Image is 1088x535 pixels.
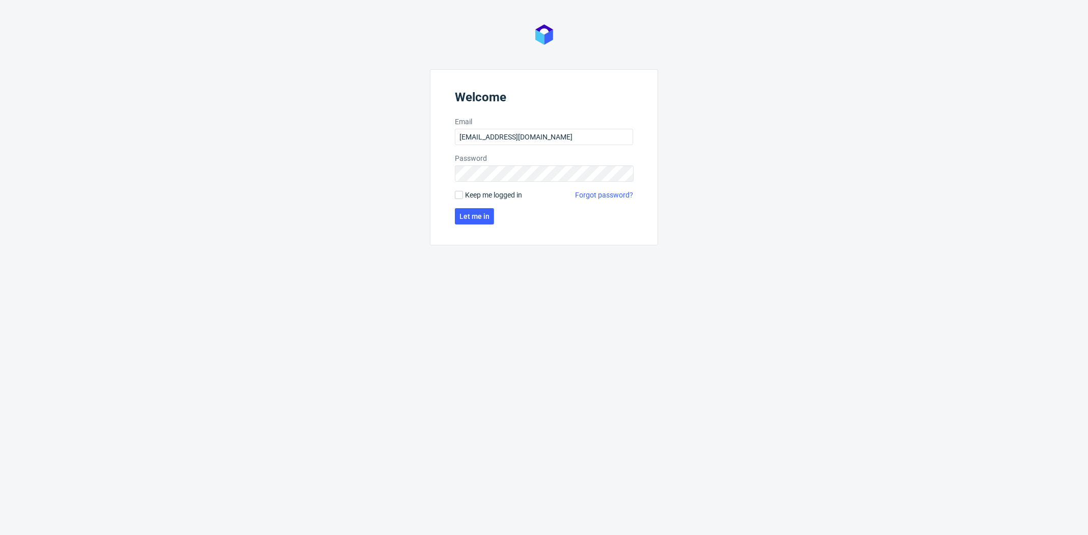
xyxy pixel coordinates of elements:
[575,190,633,200] a: Forgot password?
[455,208,494,224] button: Let me in
[455,90,633,108] header: Welcome
[455,117,633,127] label: Email
[455,153,633,163] label: Password
[465,190,522,200] span: Keep me logged in
[459,213,489,220] span: Let me in
[455,129,633,145] input: you@youremail.com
